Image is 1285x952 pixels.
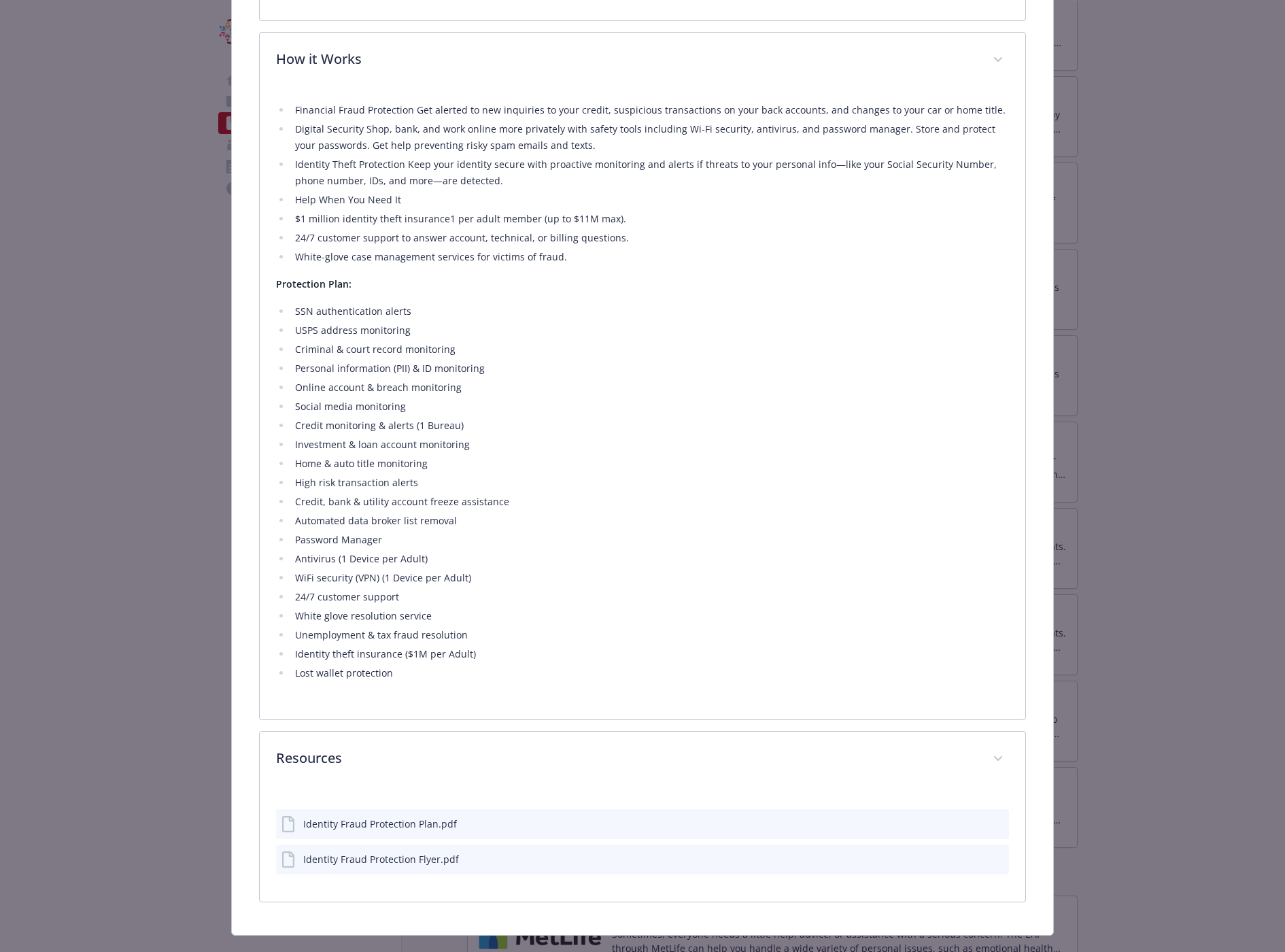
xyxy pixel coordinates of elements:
li: White-glove case management services for victims of fraud. [291,249,1009,265]
li: USPS address monitoring [291,322,1009,339]
li: Lost wallet protection [291,665,1009,681]
strong: Protection Plan: [276,277,352,290]
li: Home & auto title monitoring [291,456,1009,472]
li: 24/7 customer support [291,589,1009,605]
li: 24/7 customer support to answer account, technical, or billing questions. [291,230,1009,246]
p: How it Works [276,49,976,69]
p: Resources [276,748,976,768]
li: Online account & breach monitoring [291,379,1009,396]
li: Credit, bank & utility account freeze assistance [291,494,1009,510]
li: Criminal & court record monitoring [291,341,1009,358]
li: Social media monitoring [291,398,1009,415]
button: preview file [991,852,1004,866]
li: Identity theft insurance ($1M per Adult) [291,646,1009,662]
div: Identity Fraud Protection Flyer.pdf [303,852,459,866]
li: Identity Theft Protection Keep your identity secure with proactive monitoring and alerts if threa... [291,156,1009,189]
div: Resources [260,732,1025,787]
li: Digital Security Shop, bank, and work online more privately with safety tools including Wi-Fi sec... [291,121,1009,154]
button: preview file [991,817,1004,831]
li: High risk transaction alerts [291,475,1009,491]
li: Antivirus (1 Device per Adult) [291,551,1009,567]
li: Personal information (PII) & ID monitoring [291,360,1009,377]
li: Password Manager [291,532,1009,548]
li: Investment & loan account monitoring [291,437,1009,453]
li: Help When You Need It [291,192,1009,208]
li: White glove resolution service [291,608,1009,624]
button: download file [970,817,980,831]
button: download file [970,852,980,866]
li: Credit monitoring & alerts (1 Bureau) [291,418,1009,434]
li: Automated data broker list removal [291,513,1009,529]
li: Unemployment & tax fraud resolution [291,627,1009,643]
div: How it Works [260,88,1025,719]
div: Resources [260,787,1025,902]
div: How it Works [260,33,1025,88]
li: SSN authentication alerts [291,303,1009,320]
li: Financial Fraud Protection Get alerted to new inquiries to your credit, suspicious transactions o... [291,102,1009,118]
li: $1 million identity theft insurance1 per adult member (up to $11M max). [291,211,1009,227]
div: Identity Fraud Protection Plan.pdf [303,817,457,831]
li: WiFi security (VPN) (1 Device per Adult) [291,570,1009,586]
